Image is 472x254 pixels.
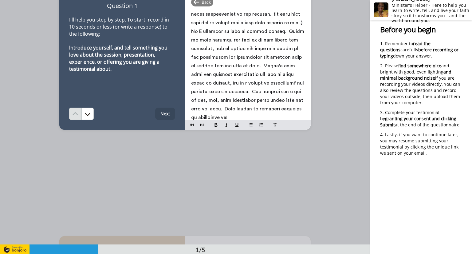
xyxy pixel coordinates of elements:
span: find somewhere nice [398,63,441,69]
img: bulleted-block.svg [249,122,253,127]
img: clear-format.svg [273,123,277,127]
span: read the questions [380,41,432,53]
span: Lastly, if you want to continue later, you may resume submitting your testimonial by clicking the... [380,132,460,156]
img: heading-one-block.svg [190,122,194,127]
h4: Question 1 [69,2,175,10]
img: Profile Image [374,2,388,17]
span: Complete your testimonial by [380,109,441,121]
img: heading-two-block.svg [200,122,204,127]
button: Next [155,108,175,120]
span: down your answer. [393,53,432,59]
span: before recording or typing [380,47,460,59]
div: Minister's Helper - Here to help you learn to write, tell, and live your faith story so it transf... [391,3,472,23]
span: carefully [400,47,418,53]
span: Introduce yourself, and tell something you love about the session, presentation, experience, or o... [69,44,169,72]
span: I'll help you step by step. To start, record in 10 seconds or less (or write a response) to the f... [69,16,170,37]
img: underline-mark.svg [235,123,239,127]
span: and bright with good, even lighting [380,63,450,75]
div: 1/5 [186,245,215,254]
img: bold-mark.svg [214,123,218,127]
span: if you are recording your videos directly. You can also review the questions and record your vide... [380,75,462,105]
span: Before you begin [380,24,436,34]
img: numbered-block.svg [259,122,263,127]
span: at the end of the questionnaire. [395,122,461,128]
span: Please [385,63,398,69]
span: and minimal background noise [380,69,453,81]
span: granting your consent and clicking Submit [380,116,458,128]
img: italic-mark.svg [225,123,228,127]
span: Remember to [385,41,413,46]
